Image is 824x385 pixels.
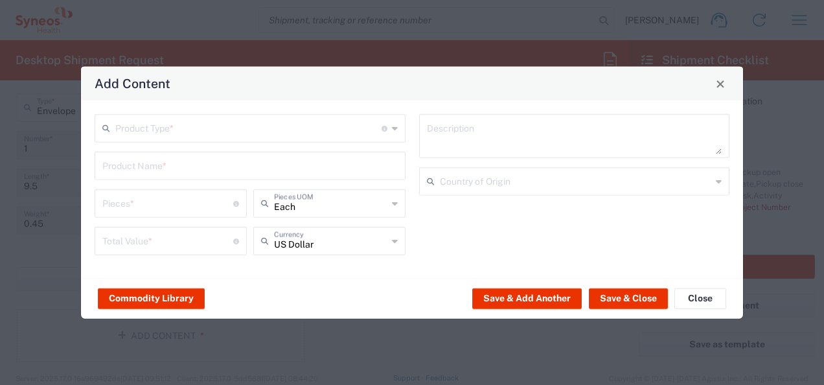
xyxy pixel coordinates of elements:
[711,75,729,93] button: Close
[98,288,205,309] button: Commodity Library
[674,288,726,309] button: Close
[95,74,170,93] h4: Add Content
[472,288,582,309] button: Save & Add Another
[589,288,668,309] button: Save & Close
